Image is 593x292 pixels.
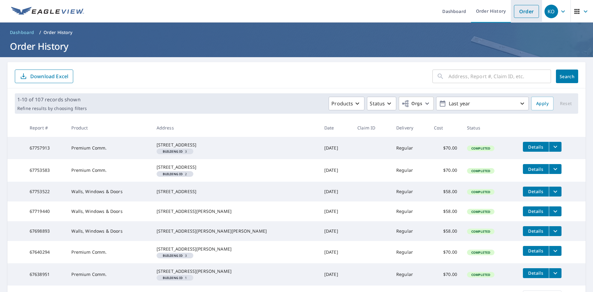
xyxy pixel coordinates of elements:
span: 3 [159,150,191,153]
td: Regular [391,159,429,181]
button: detailsBtn-67719440 [523,206,549,216]
button: Status [367,97,396,110]
td: 67719440 [25,201,67,221]
p: Order History [44,29,73,36]
th: Date [319,119,352,137]
span: 3 [159,254,191,257]
span: Completed [468,229,494,234]
img: EV Logo [11,7,84,16]
span: Completed [468,146,494,150]
em: Building ID [163,254,183,257]
button: Last year [436,97,529,110]
button: filesDropdownBtn-67638951 [549,268,561,278]
div: [STREET_ADDRESS] [157,188,314,195]
td: $58.00 [429,221,462,241]
span: Details [527,270,545,276]
li: / [39,29,41,36]
td: Regular [391,221,429,241]
span: Completed [468,250,494,255]
div: KO [545,5,558,18]
td: Premium Comm. [66,263,151,286]
div: [STREET_ADDRESS][PERSON_NAME] [157,208,314,214]
button: filesDropdownBtn-67757913 [549,142,561,152]
td: Regular [391,201,429,221]
th: Claim ID [352,119,391,137]
a: Dashboard [7,28,37,37]
td: 67753522 [25,182,67,201]
p: Products [331,100,353,107]
p: Status [370,100,385,107]
span: Details [527,188,545,194]
nav: breadcrumb [7,28,586,37]
span: Details [527,228,545,234]
button: filesDropdownBtn-67753583 [549,164,561,174]
span: Details [527,248,545,254]
td: [DATE] [319,182,352,201]
button: detailsBtn-67757913 [523,142,549,152]
a: Order [514,5,539,18]
td: [DATE] [319,241,352,263]
td: $58.00 [429,201,462,221]
button: Search [556,70,578,83]
span: Orgs [402,100,422,108]
td: Premium Comm. [66,241,151,263]
div: [STREET_ADDRESS][PERSON_NAME] [157,268,314,274]
p: 1-10 of 107 records shown [17,96,87,103]
span: Completed [468,209,494,214]
button: filesDropdownBtn-67698893 [549,226,561,236]
td: 67640294 [25,241,67,263]
button: Products [329,97,364,110]
span: Details [527,166,545,172]
button: Apply [531,97,553,110]
button: Download Excel [15,70,73,83]
th: Report # [25,119,67,137]
td: 67753583 [25,159,67,181]
em: Building ID [163,150,183,153]
input: Address, Report #, Claim ID, etc. [448,68,551,85]
td: 67638951 [25,263,67,286]
td: Walls, Windows & Doors [66,201,151,221]
td: $58.00 [429,182,462,201]
span: Search [561,74,573,79]
td: [DATE] [319,201,352,221]
span: Completed [468,273,494,277]
th: Delivery [391,119,429,137]
span: Completed [468,190,494,194]
span: Details [527,144,545,150]
td: 67757913 [25,137,67,159]
td: Premium Comm. [66,137,151,159]
span: Completed [468,169,494,173]
td: Walls, Windows & Doors [66,221,151,241]
td: [DATE] [319,263,352,286]
td: Regular [391,182,429,201]
div: [STREET_ADDRESS][PERSON_NAME][PERSON_NAME] [157,228,314,234]
th: Product [66,119,151,137]
td: [DATE] [319,137,352,159]
td: Regular [391,263,429,286]
td: $70.00 [429,241,462,263]
td: $70.00 [429,263,462,286]
h1: Order History [7,40,586,53]
div: [STREET_ADDRESS] [157,164,314,170]
td: $70.00 [429,159,462,181]
td: Regular [391,241,429,263]
button: detailsBtn-67698893 [523,226,549,236]
button: filesDropdownBtn-67719440 [549,206,561,216]
button: filesDropdownBtn-67640294 [549,246,561,256]
div: [STREET_ADDRESS] [157,142,314,148]
th: Status [462,119,518,137]
th: Address [152,119,319,137]
button: detailsBtn-67638951 [523,268,549,278]
th: Cost [429,119,462,137]
span: 1 [159,276,191,279]
td: 67698893 [25,221,67,241]
p: Download Excel [30,73,68,80]
td: [DATE] [319,159,352,181]
td: [DATE] [319,221,352,241]
span: Apply [536,100,549,108]
td: Walls, Windows & Doors [66,182,151,201]
p: Refine results by choosing filters [17,106,87,111]
td: $70.00 [429,137,462,159]
em: Building ID [163,276,183,279]
button: detailsBtn-67753522 [523,187,549,197]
